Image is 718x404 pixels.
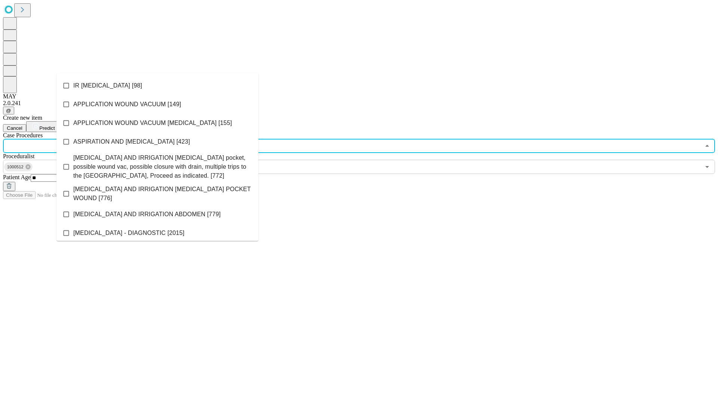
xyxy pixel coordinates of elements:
span: APPLICATION WOUND VACUUM [MEDICAL_DATA] [155] [73,119,232,128]
span: [MEDICAL_DATA] - DIAGNOSTIC [2015] [73,229,184,238]
button: Predict [26,121,61,132]
span: [MEDICAL_DATA] AND IRRIGATION ABDOMEN [779] [73,210,221,219]
div: 2.0.241 [3,100,715,107]
button: Open [702,162,712,172]
button: @ [3,107,14,114]
span: Patient Age [3,174,31,180]
span: Proceduralist [3,153,34,159]
span: APPLICATION WOUND VACUUM [149] [73,100,181,109]
span: Scheduled Procedure [3,132,43,138]
span: Create new item [3,114,42,121]
span: IR [MEDICAL_DATA] [98] [73,81,142,90]
span: ASPIRATION AND [MEDICAL_DATA] [423] [73,137,190,146]
div: MAY [3,93,715,100]
button: Cancel [3,124,26,132]
button: Close [702,141,712,151]
span: [MEDICAL_DATA] AND IRRIGATION [MEDICAL_DATA] POCKET WOUND [776] [73,185,252,203]
div: 1000512 [4,162,33,171]
span: Cancel [7,125,22,131]
span: 1000512 [4,163,27,171]
span: @ [6,108,11,113]
span: [MEDICAL_DATA] AND IRRIGATION [MEDICAL_DATA] pocket, possible wound vac, possible closure with dr... [73,153,252,180]
span: Predict [39,125,55,131]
